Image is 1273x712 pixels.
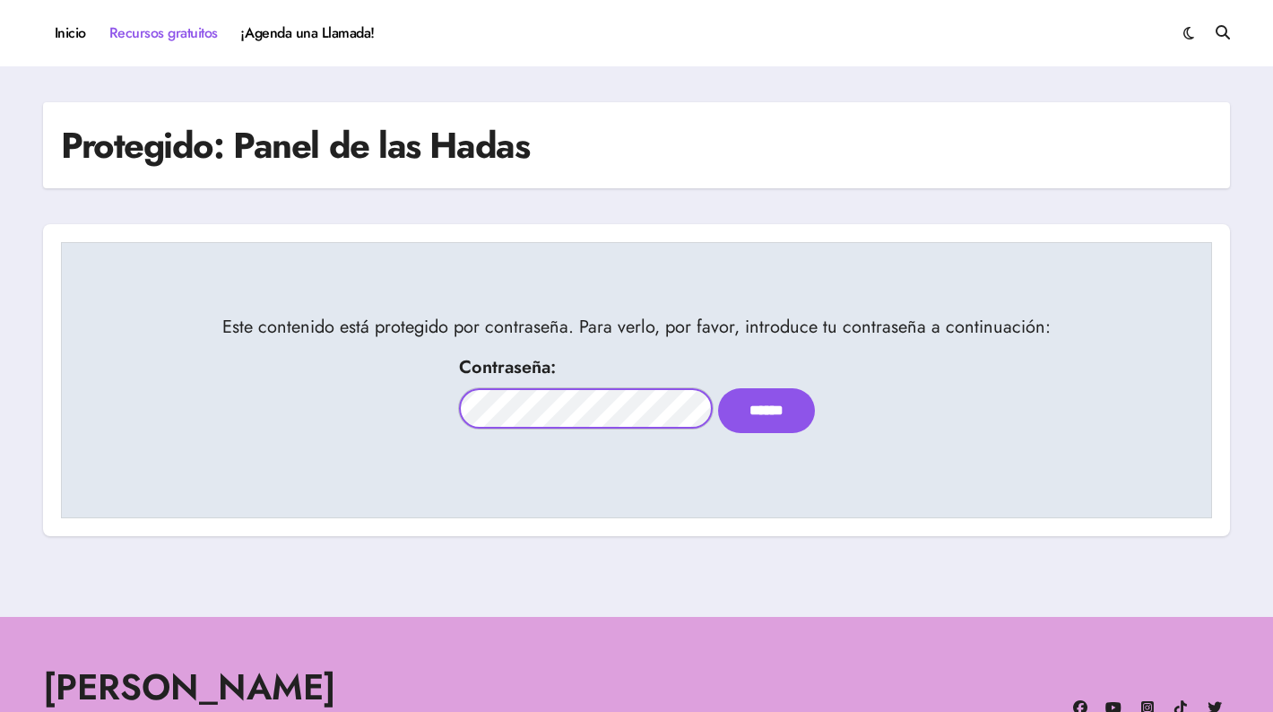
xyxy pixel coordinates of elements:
[105,314,1168,341] p: Este contenido está protegido por contraseña. Para verlo, por favor, introduce tu contraseña a co...
[98,9,229,57] a: Recursos gratuitos
[459,354,713,447] label: Contraseña:
[43,9,98,57] a: Inicio
[459,388,713,429] input: Contraseña:
[61,120,529,170] h1: Protegido: Panel de las Hadas
[229,9,386,57] a: ¡Agenda una Llamada!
